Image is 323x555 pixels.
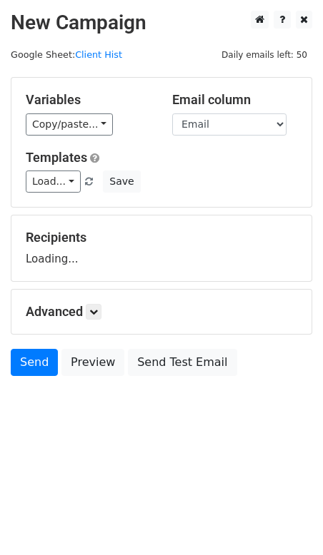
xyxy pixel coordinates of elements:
[26,230,297,267] div: Loading...
[11,11,312,35] h2: New Campaign
[26,113,113,136] a: Copy/paste...
[61,349,124,376] a: Preview
[217,47,312,63] span: Daily emails left: 50
[26,230,297,245] h5: Recipients
[11,49,122,60] small: Google Sheet:
[11,349,58,376] a: Send
[217,49,312,60] a: Daily emails left: 50
[26,170,81,193] a: Load...
[26,92,151,108] h5: Variables
[75,49,122,60] a: Client Hist
[172,92,297,108] h5: Email column
[26,304,297,320] h5: Advanced
[26,150,87,165] a: Templates
[128,349,237,376] a: Send Test Email
[103,170,140,193] button: Save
